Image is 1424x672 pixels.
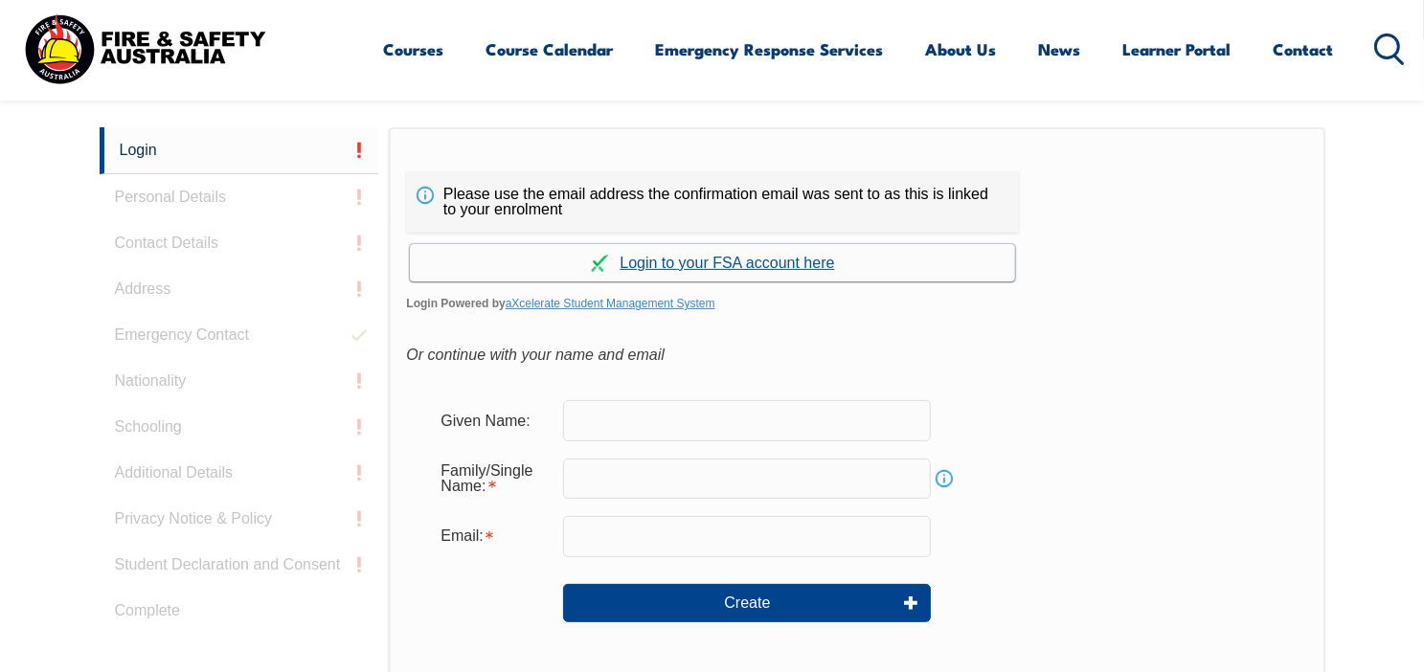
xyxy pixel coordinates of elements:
[506,297,715,310] a: aXcelerate Student Management System
[425,518,563,554] div: Email is required.
[926,24,997,75] a: About Us
[384,24,444,75] a: Courses
[425,453,563,504] div: Family/Single Name is required.
[425,402,563,438] div: Given Name:
[931,465,958,492] a: Info
[406,289,1307,318] span: Login Powered by
[656,24,884,75] a: Emergency Response Services
[486,24,614,75] a: Course Calendar
[563,584,931,622] button: Create
[100,127,379,174] a: Login
[406,171,1019,233] div: Please use the email address the confirmation email was sent to as this is linked to your enrolment
[591,255,608,272] img: Log in withaxcelerate
[1123,24,1232,75] a: Learner Portal
[406,341,1307,370] div: Or continue with your name and email
[1039,24,1081,75] a: News
[1274,24,1334,75] a: Contact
